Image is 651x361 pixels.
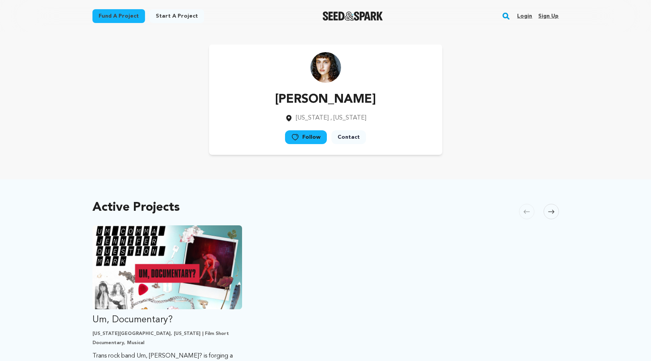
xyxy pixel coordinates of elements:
[92,9,145,23] a: Fund a project
[330,115,366,121] span: , [US_STATE]
[275,90,376,109] p: [PERSON_NAME]
[92,314,242,326] p: Um, Documentary?
[150,9,204,23] a: Start a project
[517,10,532,22] a: Login
[92,331,242,337] p: [US_STATE][GEOGRAPHIC_DATA], [US_STATE] | Film Short
[92,202,180,213] h2: Active Projects
[92,340,242,346] p: Documentary, Musical
[296,115,329,121] span: [US_STATE]
[538,10,559,22] a: Sign up
[310,52,341,83] img: https://seedandspark-static.s3.us-east-2.amazonaws.com/images/User/002/209/689/medium/f5dc2938484...
[323,11,383,21] a: Seed&Spark Homepage
[285,130,327,144] a: Follow
[331,130,366,144] a: Contact
[323,11,383,21] img: Seed&Spark Logo Dark Mode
